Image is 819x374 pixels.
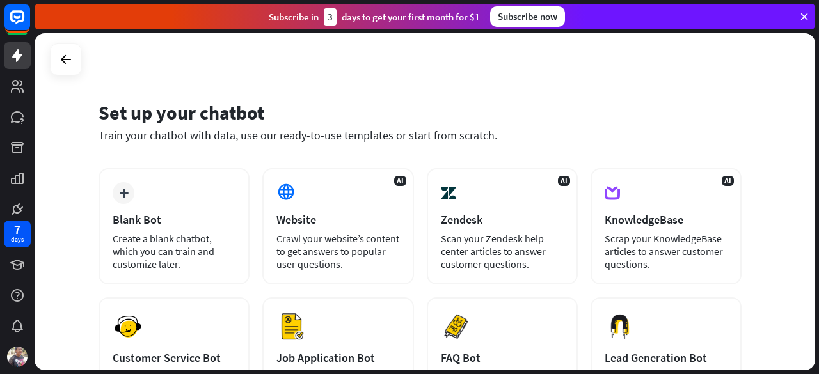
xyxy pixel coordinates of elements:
div: Create a blank chatbot, which you can train and customize later. [113,232,235,270]
div: FAQ Bot [441,350,564,365]
div: Set up your chatbot [99,100,742,125]
button: Open LiveChat chat widget [10,5,49,43]
div: Crawl your website’s content to get answers to popular user questions. [276,232,399,270]
div: Job Application Bot [276,350,399,365]
div: Lead Generation Bot [605,350,728,365]
div: days [11,235,24,244]
div: Customer Service Bot [113,350,235,365]
div: Subscribe in days to get your first month for $1 [269,8,480,26]
span: AI [394,176,406,186]
div: 3 [324,8,337,26]
span: AI [558,176,570,186]
i: plus [119,189,129,198]
a: 7 days [4,221,31,247]
div: KnowledgeBase [605,212,728,227]
div: Scan your Zendesk help center articles to answer customer questions. [441,232,564,270]
span: AI [722,176,734,186]
div: 7 [14,224,20,235]
div: Subscribe now [490,6,565,27]
div: Zendesk [441,212,564,227]
div: Scrap your KnowledgeBase articles to answer customer questions. [605,232,728,270]
div: Train your chatbot with data, use our ready-to-use templates or start from scratch. [99,128,742,143]
div: Blank Bot [113,212,235,227]
div: Website [276,212,399,227]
